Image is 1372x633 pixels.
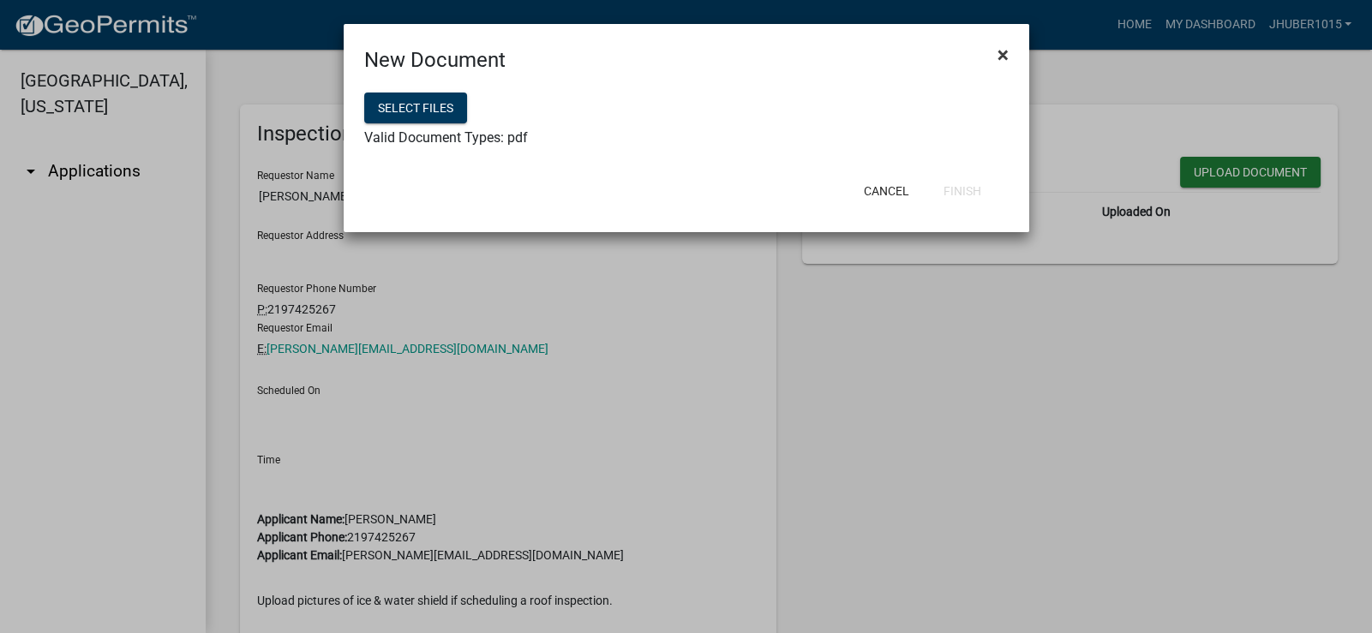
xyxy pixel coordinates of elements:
h4: New Document [364,45,506,75]
button: Cancel [850,176,923,206]
button: Close [984,31,1022,79]
button: Finish [930,176,995,206]
span: Valid Document Types: pdf [364,129,528,146]
span: × [998,43,1009,67]
button: Select files [364,93,467,123]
